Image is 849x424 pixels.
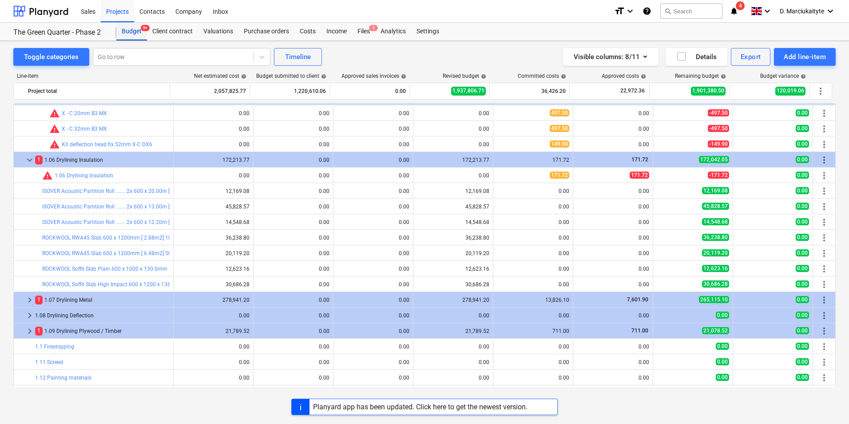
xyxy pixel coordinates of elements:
span: 171.72 [631,156,649,163]
span: More actions [819,326,829,336]
span: 497.50 [550,109,569,116]
div: 0.00 [417,126,489,132]
div: Approved costs [602,73,646,79]
a: ROCKWOOL RWA45 Slab 600 x 1200mm [ 6.48m2] 50mm [42,250,181,256]
div: 0.00 [177,359,250,365]
span: More actions [819,248,829,259]
span: edit [419,234,426,241]
div: Committed costs [518,73,566,79]
span: 171.72 [550,172,569,179]
span: 12,623.16 [702,265,729,272]
div: 0.00 [337,157,409,163]
span: help [639,74,646,79]
div: 0.00 [337,219,409,225]
span: edit [419,281,426,288]
a: ISOVER Acoustic Partition Roll ....... 2x 600 x 20.00m [24.00m2] 25mm [42,188,210,194]
div: 36,238.80 [177,235,250,241]
div: 0.00 [577,219,649,225]
div: 0.00 [337,281,409,288]
span: More actions [819,357,829,368]
div: 0.00 [257,157,329,163]
span: More actions [819,124,829,134]
span: 120,019.06 [775,87,805,95]
span: 0.00 [716,374,729,381]
span: -149.90 [708,140,729,148]
a: ROCKWOOL Soffit Slab High Impact 600 x 1200 x 136.0mm [42,281,185,288]
span: 1,937,806.71 [451,87,486,95]
span: -497.50 [708,125,729,132]
span: More actions [819,170,829,181]
span: edit [259,125,266,132]
div: 0.00 [337,344,409,350]
span: 22,972.36 [619,87,646,95]
span: bar_chart [161,359,168,366]
div: 0.00 [577,312,649,319]
div: 0.00 [577,235,649,241]
div: 12,169.08 [417,188,489,194]
span: keyboard_arrow_right [24,310,35,321]
div: 0.00 [257,172,329,179]
span: bar_chart [161,265,168,272]
div: 0.00 [257,297,329,303]
button: Timeline [274,48,322,66]
div: Project total [28,84,166,98]
div: 0.00 [337,141,409,148]
div: 0.00 [337,250,409,256]
span: 0.00 [716,358,729,365]
span: 172,042.05 [699,156,729,163]
div: Net estimated cost [194,73,246,79]
span: edit [419,172,426,179]
span: 0.00 [796,140,809,148]
div: 0.00 [257,344,329,350]
span: keyboard_arrow_down [24,155,35,165]
span: 0.00 [796,327,809,334]
span: More actions [819,341,829,352]
span: 14,548.68 [702,218,729,225]
a: Budget9+ [116,23,147,40]
a: Valuations [198,23,238,40]
span: edit [259,188,266,195]
button: Toggle categories [13,48,89,66]
span: 0.00 [796,312,809,319]
span: bar_chart [161,172,168,179]
div: 0.00 [333,84,406,98]
div: 0.00 [257,235,329,241]
div: 0.00 [417,172,489,179]
span: 0.00 [796,265,809,272]
div: 0.00 [577,266,649,272]
span: 1 [35,156,43,164]
span: 45,828.57 [702,203,729,210]
div: 0.00 [497,188,569,194]
div: 2,057,825.77 [174,84,246,98]
span: 149.90 [550,140,569,148]
i: keyboard_arrow_down [625,6,635,16]
div: Line-item [13,73,171,79]
span: 0.00 [796,358,809,365]
span: help [799,74,806,79]
span: help [319,74,326,79]
span: 1 [369,25,378,31]
button: Visible columns:8/11 [563,48,659,66]
div: 1.07 Drylining Metal [35,293,170,307]
div: 13,826.10 [497,297,569,303]
span: 0.00 [796,156,809,163]
div: 0.00 [337,172,409,179]
i: Knowledge base [643,6,651,16]
div: Budget variance [760,73,806,79]
span: search [664,8,671,15]
span: 0.00 [716,343,729,350]
div: 45,828.57 [417,204,489,210]
div: 0.00 [497,219,569,225]
a: Purchase orders [238,23,294,40]
span: edit [419,125,426,132]
span: More actions [819,155,829,165]
div: 0.00 [417,110,489,116]
div: 0.00 [497,235,569,241]
span: bar_chart [161,281,168,288]
span: edit [419,343,426,350]
a: X - C 20mm B3 MX [62,110,107,116]
div: 0.00 [577,344,649,350]
span: 30,686.28 [702,280,729,288]
span: 497.50 [550,125,569,132]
